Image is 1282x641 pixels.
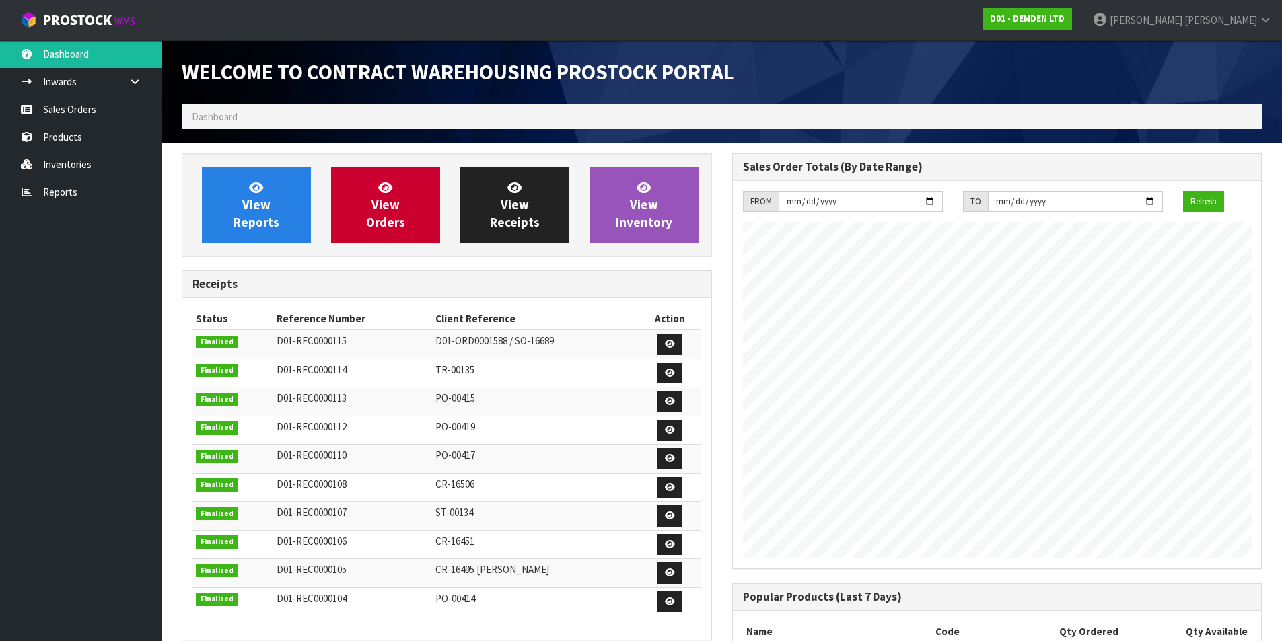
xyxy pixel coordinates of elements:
a: ViewReceipts [460,167,569,243]
a: ViewReports [202,167,311,243]
span: CR-16506 [435,478,474,490]
span: CR-16451 [435,535,474,548]
th: Action [639,308,701,330]
span: ProStock [43,11,112,29]
div: FROM [743,191,779,213]
small: WMS [114,15,135,28]
span: D01-REC0000104 [277,592,347,605]
a: ViewOrders [331,167,440,243]
span: View Receipts [490,180,540,230]
span: Finalised [196,535,238,549]
span: PO-00414 [435,592,475,605]
span: View Inventory [616,180,672,230]
div: TO [963,191,988,213]
th: Client Reference [432,308,640,330]
span: Welcome to Contract Warehousing ProStock Portal [182,59,734,85]
span: PO-00419 [435,420,475,433]
span: PO-00417 [435,449,475,461]
span: D01-REC0000106 [277,535,347,548]
th: Reference Number [273,308,432,330]
span: Finalised [196,450,238,463]
span: TR-00135 [435,363,474,376]
span: Finalised [196,364,238,377]
span: D01-REC0000115 [277,334,347,347]
span: [PERSON_NAME] [1184,13,1257,26]
span: D01-REC0000114 [277,363,347,376]
h3: Sales Order Totals (By Date Range) [743,161,1252,174]
span: D01-REC0000110 [277,449,347,461]
button: Refresh [1183,191,1224,213]
strong: D01 - DEMDEN LTD [990,13,1065,24]
span: Finalised [196,593,238,606]
span: D01-REC0000113 [277,391,347,404]
span: Finalised [196,421,238,435]
span: D01-REC0000108 [277,478,347,490]
span: Finalised [196,564,238,578]
a: ViewInventory [590,167,699,243]
span: PO-00415 [435,391,475,404]
th: Status [192,308,273,330]
span: View Reports [234,180,279,230]
span: Finalised [196,393,238,406]
span: Finalised [196,478,238,492]
span: ST-00134 [435,506,473,519]
span: D01-REC0000107 [277,506,347,519]
span: D01-REC0000112 [277,420,347,433]
h3: Receipts [192,278,701,291]
span: View Orders [366,180,405,230]
img: cube-alt.png [20,11,37,28]
span: Dashboard [192,110,238,123]
h3: Popular Products (Last 7 Days) [743,591,1252,603]
span: CR-16495 [PERSON_NAME] [435,563,549,576]
span: Finalised [196,336,238,349]
span: D01-REC0000105 [277,563,347,576]
span: D01-ORD0001588 / SO-16689 [435,334,554,347]
span: [PERSON_NAME] [1110,13,1182,26]
span: Finalised [196,507,238,521]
